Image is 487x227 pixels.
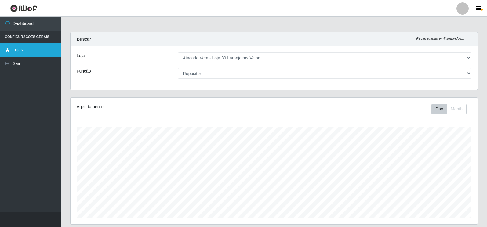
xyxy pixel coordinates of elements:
[431,104,467,114] div: First group
[431,104,471,114] div: Toolbar with button groups
[431,104,447,114] button: Day
[77,52,85,59] label: Loja
[77,104,236,110] div: Agendamentos
[10,5,37,12] img: CoreUI Logo
[416,37,464,40] i: Recarregando em 7 segundos...
[447,104,467,114] button: Month
[77,37,91,41] strong: Buscar
[77,68,91,74] label: Função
